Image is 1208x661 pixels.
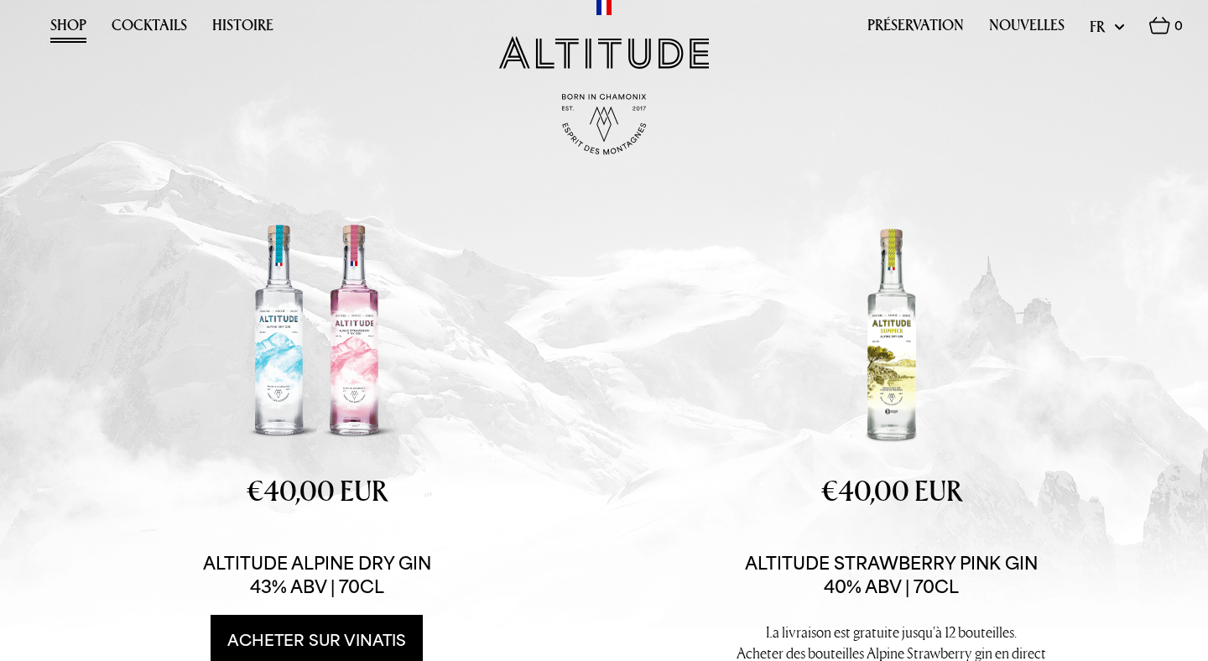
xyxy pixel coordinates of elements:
[247,471,388,510] lomoney: €40,00 EUR
[212,17,273,43] a: Histoire
[989,17,1065,43] a: Nouvelles
[1149,17,1183,44] a: 0
[499,36,709,69] img: Altitude Gin
[682,622,1101,643] p: La livraison est gratuite jusqu'à 12 bouteilles.
[821,471,962,510] lomoney: €40,00 EUR
[1149,17,1170,34] img: Basket
[867,17,964,43] a: Préservation
[50,17,86,43] a: Shop
[112,17,187,43] a: Cocktails
[562,94,646,155] img: Born in Chamonix - Est. 2017 - Espirit des Montagnes
[745,551,1038,598] p: Altitude Strawberry Pink Gin 40% ABV | 70cl
[170,551,463,598] p: Altitude Alpine Dry Gin 43% ABV | 70cl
